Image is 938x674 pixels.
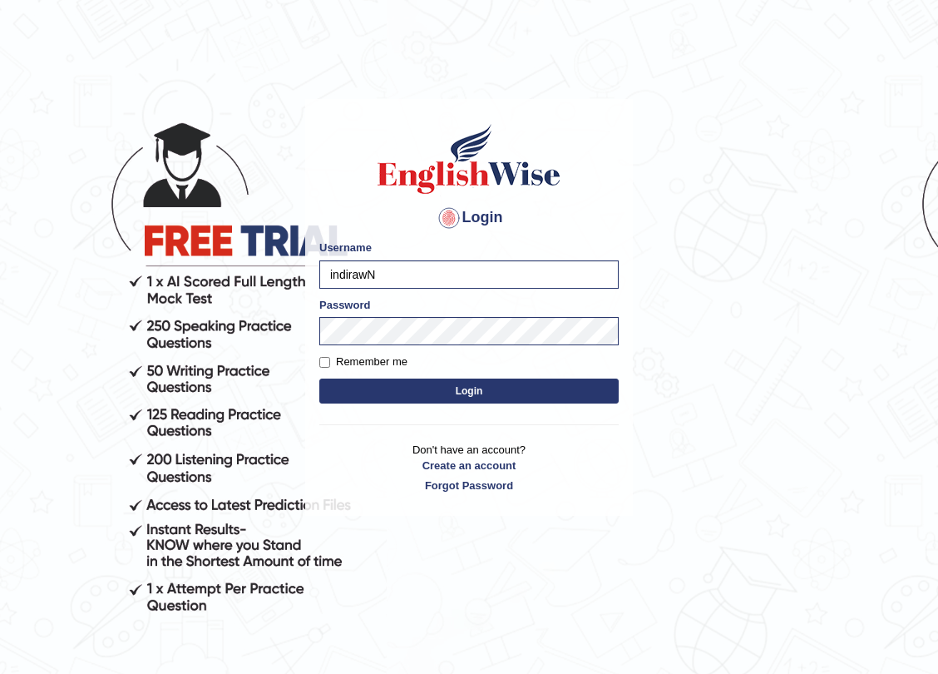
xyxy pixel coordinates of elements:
[319,240,372,255] label: Username
[319,354,407,370] label: Remember me
[319,297,370,313] label: Password
[319,478,619,493] a: Forgot Password
[319,357,330,368] input: Remember me
[319,442,619,493] p: Don't have an account?
[319,205,619,231] h4: Login
[374,121,564,196] img: Logo of English Wise sign in for intelligent practice with AI
[319,379,619,404] button: Login
[319,458,619,473] a: Create an account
